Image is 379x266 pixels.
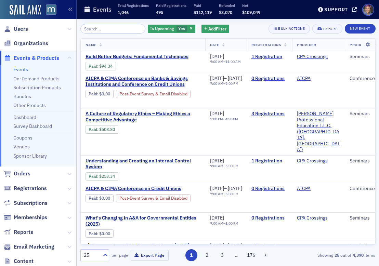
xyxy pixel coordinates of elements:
div: Paid: 1 - $9434 [86,62,116,70]
button: 3 [217,249,228,261]
span: Provider [297,42,316,47]
div: Yes [148,25,195,33]
strong: 25 [333,252,340,258]
span: Peters Professional Education L.L.C. (Mechanicsville, VA) [297,111,340,153]
span: [DATE] [228,75,242,81]
button: Export Page [131,250,169,261]
span: Reports [14,228,33,236]
div: – [210,186,242,192]
div: Seminars [350,215,378,221]
a: 0 Registrations [251,215,287,221]
div: – [210,164,238,168]
span: $0.00 [99,196,110,201]
a: AICPA & CIMA Conference on Credit Unions [86,186,200,192]
button: Export [312,24,342,34]
div: – [210,192,242,196]
input: Search… [80,24,146,34]
a: Other Products [13,102,46,108]
span: : [89,174,99,179]
div: Special Member Events [350,243,378,261]
span: $109,049 [242,10,260,15]
div: Seminars [350,111,378,117]
a: Sponsor Library [13,153,47,159]
div: 25 [84,252,99,259]
a: Survey Dashboard [13,123,52,129]
span: 1,046 [118,10,129,15]
div: Post-Event Survey [116,194,191,202]
p: Refunded [219,3,235,8]
a: AICPA & CIMA Conference on Banks & Savings Institutions and Conference on Credit Unions [86,76,200,88]
p: Paid Registrations [156,3,186,8]
span: : [89,91,99,96]
label: per page [112,252,128,258]
div: Paid: 0 - $0 [86,194,114,202]
a: Dashboard [13,114,36,120]
span: $0.00 [99,91,110,96]
a: Build Better Budgets: Fundamental Techniques [86,54,200,60]
span: Registrations [14,185,47,192]
div: Support [324,6,348,13]
a: A Culture of Regulatory Ethics – Making Ethics a Competitive Advantage [86,111,200,123]
a: Organizations [4,40,48,47]
div: Seminars [350,54,378,60]
span: $0.00 [99,231,110,236]
span: Users [14,25,28,33]
a: Paid [89,174,97,179]
a: CPA Crossings [297,215,328,221]
div: Showing out of items [282,252,376,258]
span: Orders [14,170,30,177]
span: : [89,196,99,201]
a: [PERSON_NAME] Professional Education L.L.C. ([GEOGRAPHIC_DATA], [GEOGRAPHIC_DATA]) [297,111,340,153]
span: Profile [362,4,374,16]
span: CPA Crossings [297,54,340,60]
time: 5:00 PM [225,81,238,86]
a: 🏃‍➡️ Step-tember: MACPA Step Challenge [DATE] - [DATE] [86,243,200,255]
time: 9:00 AM [210,59,223,64]
span: [DATE] [210,75,224,81]
span: Product Type [350,42,378,47]
a: Registrations [4,185,47,192]
a: AICPA [297,76,311,82]
a: Memberships [4,214,47,221]
div: – [210,221,238,226]
div: – [210,117,238,121]
div: – [210,81,242,86]
a: Subscription Products [13,84,61,91]
a: What's Changing in A&A for Governmental Entities (2025) [86,215,200,227]
span: Is Upcoming [150,26,174,31]
a: Subscriptions [4,199,48,207]
a: Bundles [13,93,31,99]
div: Paid: 3 - $50880 [86,125,118,133]
a: Paid [89,127,97,132]
span: [DATE] [228,185,242,191]
a: Content [4,257,34,265]
time: 5:00 PM [225,163,238,168]
time: 9:00 AM [210,221,223,226]
span: AICPA [297,186,340,192]
span: Events & Products [14,54,59,62]
a: Events [13,66,28,72]
a: Reports [4,228,33,236]
span: [DATE] [228,242,242,249]
p: Net [242,3,260,8]
span: Date [210,42,219,47]
a: New Event [345,25,376,31]
span: [DATE] [210,242,224,249]
span: Organizations [14,40,48,47]
span: : [89,64,99,69]
span: Memberships [14,214,47,221]
time: 1:00 PM [210,117,223,121]
span: 495 [156,10,163,15]
span: $112,119 [194,10,212,15]
a: SailAMX [10,5,41,16]
span: Email Marketing [14,243,54,251]
a: Events & Products [4,54,59,62]
time: 1:00 PM [225,221,238,226]
div: Conferences [350,76,378,82]
div: Post-Event Survey [116,90,191,98]
a: Venues [13,144,30,150]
